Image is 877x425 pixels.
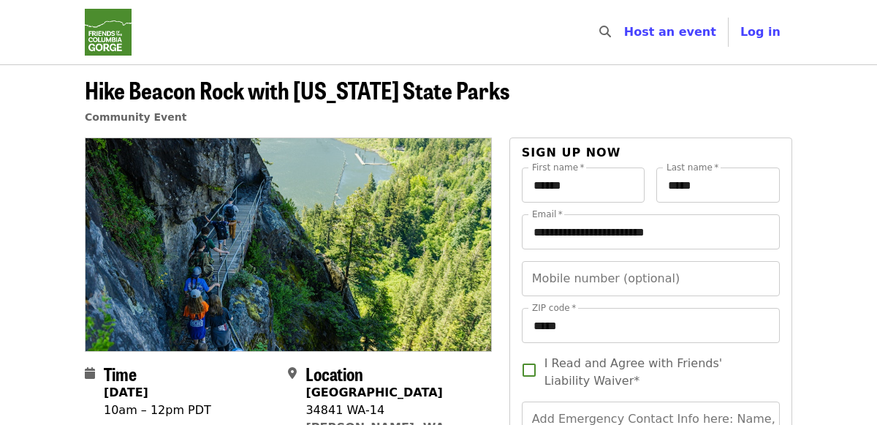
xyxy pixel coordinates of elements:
[667,163,718,172] label: Last name
[522,168,645,203] input: First name
[85,72,509,107] span: Hike Beacon Rock with [US_STATE] State Parks
[532,163,585,172] label: First name
[104,402,211,419] div: 10am – 12pm PDT
[85,9,132,56] img: Friends Of The Columbia Gorge - Home
[104,361,137,386] span: Time
[85,111,186,123] a: Community Event
[729,18,792,47] button: Log in
[656,168,780,203] input: Last name
[522,308,780,343] input: ZIP code
[544,355,768,390] span: I Read and Agree with Friends' Liability Waiver*
[599,25,611,39] i: search icon
[305,385,442,399] strong: [GEOGRAPHIC_DATA]
[522,214,780,249] input: Email
[522,146,621,159] span: Sign up now
[288,366,297,380] i: map-marker-alt icon
[305,402,479,419] div: 34841 WA-14
[620,15,631,50] input: Search
[624,25,716,39] a: Host an event
[532,210,563,219] label: Email
[532,304,576,312] label: ZIP code
[85,366,95,380] i: calendar icon
[305,361,363,386] span: Location
[522,261,780,296] input: Mobile number (optional)
[86,138,491,350] img: Hike Beacon Rock with Washington State Parks organized by Friends Of The Columbia Gorge
[740,25,781,39] span: Log in
[104,385,148,399] strong: [DATE]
